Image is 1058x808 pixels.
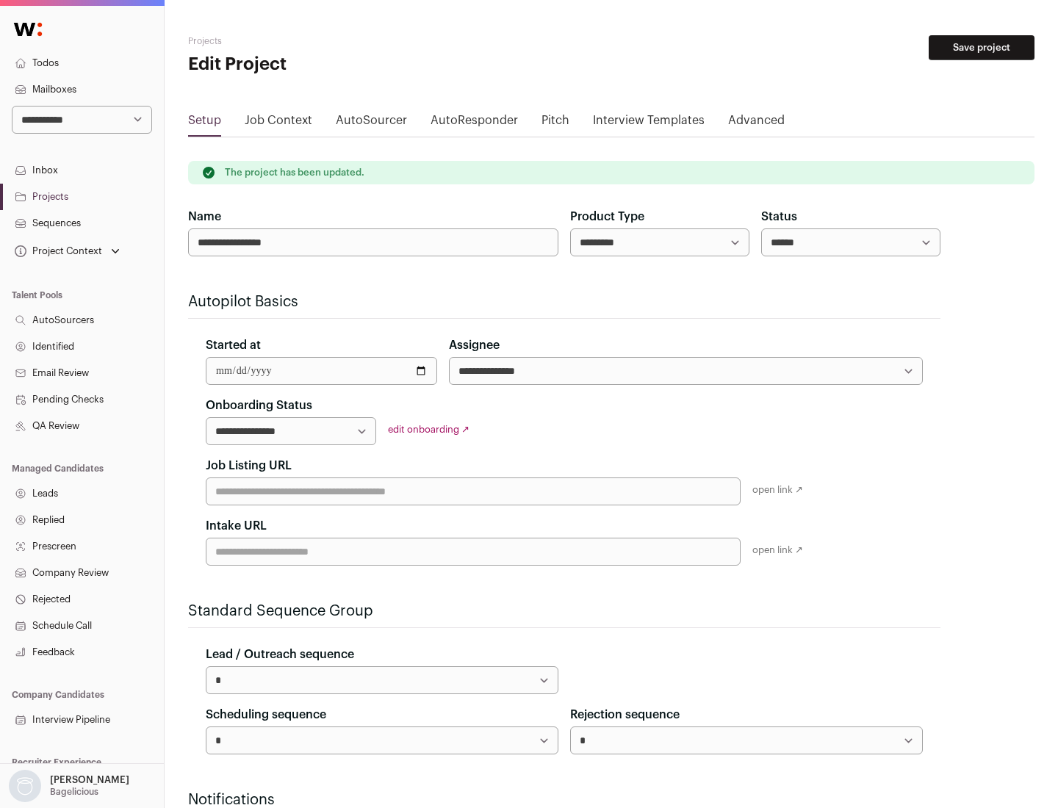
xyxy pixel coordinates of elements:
img: nopic.png [9,770,41,802]
a: Pitch [541,112,569,135]
p: The project has been updated. [225,167,364,178]
a: Advanced [728,112,785,135]
a: AutoSourcer [336,112,407,135]
label: Lead / Outreach sequence [206,646,354,663]
h2: Standard Sequence Group [188,601,940,621]
a: edit onboarding ↗ [388,425,469,434]
button: Open dropdown [12,241,123,261]
label: Job Listing URL [206,457,292,475]
label: Name [188,208,221,226]
a: Interview Templates [593,112,705,135]
label: Assignee [449,336,500,354]
label: Started at [206,336,261,354]
img: Wellfound [6,15,50,44]
button: Save project [929,35,1034,60]
a: Job Context [245,112,312,135]
h2: Projects [188,35,470,47]
p: Bagelicious [50,786,98,798]
p: [PERSON_NAME] [50,774,129,786]
button: Open dropdown [6,770,132,802]
a: Setup [188,112,221,135]
a: AutoResponder [431,112,518,135]
label: Intake URL [206,517,267,535]
h1: Edit Project [188,53,470,76]
div: Project Context [12,245,102,257]
label: Onboarding Status [206,397,312,414]
h2: Autopilot Basics [188,292,940,312]
label: Status [761,208,797,226]
label: Product Type [570,208,644,226]
label: Rejection sequence [570,706,680,724]
label: Scheduling sequence [206,706,326,724]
